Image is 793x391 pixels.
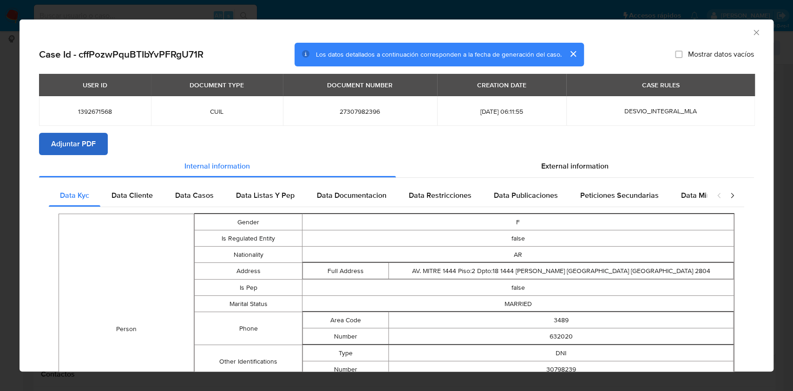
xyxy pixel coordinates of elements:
td: DNI [389,345,734,361]
td: Full Address [303,263,389,279]
td: 30798239 [389,361,734,378]
td: false [302,280,734,296]
td: MARRIED [302,296,734,312]
td: Nationality [194,247,302,263]
td: false [302,230,734,247]
div: DOCUMENT NUMBER [321,77,398,93]
span: [DATE] 06:11:55 [448,107,555,116]
div: Detailed internal info [49,184,707,207]
td: Is Pep [194,280,302,296]
span: Data Minoridad [681,190,732,201]
span: Data Listas Y Pep [236,190,295,201]
td: 3489 [389,312,734,328]
td: Address [194,263,302,280]
td: Number [303,361,389,378]
td: AV. MITRE 1444 Piso:2 Dpto:18 1444 [PERSON_NAME] [GEOGRAPHIC_DATA] [GEOGRAPHIC_DATA] 2804 [389,263,734,279]
h2: Case Id - cffPozwPquBTIbYvPFRgU71R [39,48,203,60]
span: 27307982396 [294,107,426,116]
span: Mostrar datos vacíos [688,50,754,59]
button: Cerrar ventana [752,28,760,36]
span: Internal information [184,161,250,171]
span: Peticiones Secundarias [580,190,659,201]
span: External information [541,161,609,171]
span: CUIL [162,107,272,116]
div: DOCUMENT TYPE [184,77,249,93]
td: AR [302,247,734,263]
div: CASE RULES [636,77,685,93]
span: Data Restricciones [409,190,472,201]
div: USER ID [77,77,113,93]
td: Marital Status [194,296,302,312]
span: Data Publicaciones [494,190,558,201]
button: Adjuntar PDF [39,133,108,155]
input: Mostrar datos vacíos [675,51,682,58]
td: Area Code [303,312,389,328]
div: closure-recommendation-modal [20,20,773,371]
span: Data Documentacion [317,190,387,201]
span: Data Casos [175,190,214,201]
td: Other Identifications [194,345,302,378]
span: DESVIO_INTEGRAL_MLA [624,106,697,116]
span: Data Cliente [111,190,153,201]
td: Phone [194,312,302,345]
div: Detailed info [39,155,754,177]
span: Data Kyc [60,190,89,201]
span: Los datos detallados a continuación corresponden a la fecha de generación del caso. [316,50,562,59]
td: F [302,214,734,230]
td: 632020 [389,328,734,345]
td: Type [303,345,389,361]
td: Gender [194,214,302,230]
span: 1392671568 [50,107,140,116]
div: CREATION DATE [472,77,532,93]
button: cerrar [562,43,584,65]
td: Number [303,328,389,345]
span: Adjuntar PDF [51,134,96,154]
td: Is Regulated Entity [194,230,302,247]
